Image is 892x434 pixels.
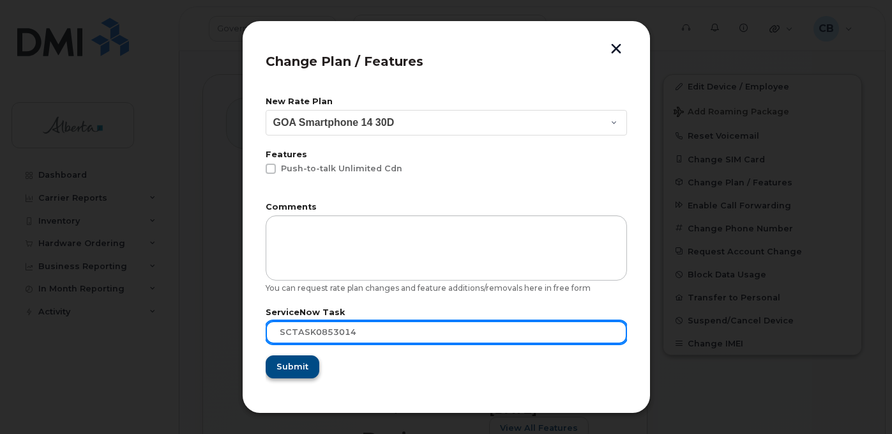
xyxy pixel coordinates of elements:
[266,54,423,69] span: Change Plan / Features
[276,360,308,373] span: Submit
[266,355,319,378] button: Submit
[266,151,627,159] label: Features
[281,164,402,173] span: Push-to-talk Unlimited Cdn
[266,98,627,106] label: New Rate Plan
[266,203,627,212] label: Comments
[266,309,627,317] label: ServiceNow Task
[266,283,627,293] div: You can request rate plan changes and feature additions/removals here in free form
